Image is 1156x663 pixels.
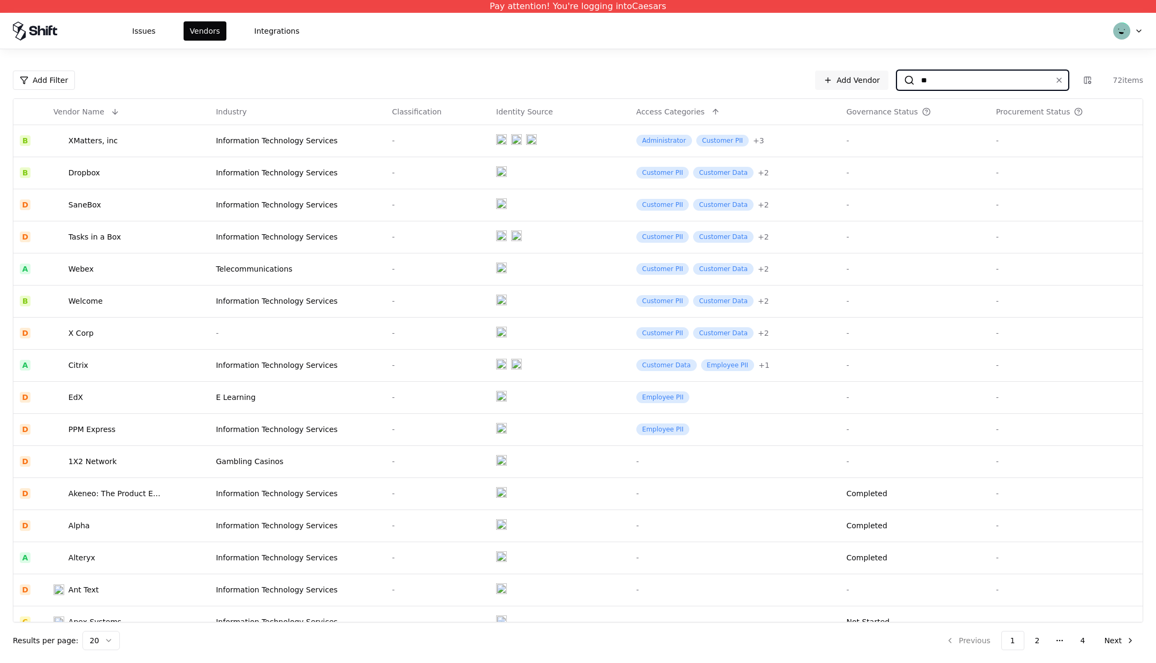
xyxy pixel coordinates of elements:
[693,327,754,339] div: Customer Data
[216,616,379,627] div: Information Technology Services
[996,584,1136,595] div: -
[846,264,983,274] div: -
[693,231,754,243] div: Customer Data
[392,520,484,531] div: -
[846,199,983,210] div: -
[846,424,983,435] div: -
[392,360,484,371] div: -
[996,360,1136,371] div: -
[636,199,689,211] div: Customer PII
[54,199,64,210] img: SaneBox
[693,263,754,275] div: Customer Data
[392,552,484,563] div: -
[69,520,90,531] div: Alpha
[1071,631,1093,650] button: 4
[996,392,1136,403] div: -
[392,199,484,210] div: -
[496,455,507,466] img: entra.microsoft.com
[54,616,64,627] img: Apex Systems
[54,106,104,117] div: Vendor Name
[758,296,769,306] div: + 2
[54,360,64,371] img: Citrix
[20,167,31,178] div: B
[846,392,983,403] div: -
[996,296,1136,306] div: -
[392,296,484,306] div: -
[758,199,769,210] button: +2
[636,327,689,339] div: Customer PII
[54,135,64,146] img: xMatters, inc
[846,520,887,531] div: Completed
[216,106,247,117] div: Industry
[216,167,379,178] div: Information Technology Services
[216,424,379,435] div: Information Technology Services
[69,616,121,627] div: Apex Systems
[216,232,379,242] div: Information Technology Services
[758,232,769,242] button: +2
[54,264,64,274] img: Webex
[636,423,690,435] div: Employee PII
[69,584,99,595] div: Ant Text
[496,615,507,626] img: entra.microsoft.com
[392,616,484,627] div: -
[636,616,834,627] div: -
[996,135,1136,146] div: -
[996,199,1136,210] div: -
[69,456,117,467] div: 1X2 Network
[496,551,507,562] img: okta.com
[996,264,1136,274] div: -
[758,167,769,178] div: + 2
[20,232,31,242] div: D
[216,392,379,403] div: E Learning
[216,360,379,371] div: Information Technology Services
[636,552,834,563] div: -
[69,199,101,210] div: SaneBox
[54,488,64,499] img: Akeneo: The Product Experience Company
[846,232,983,242] div: -
[693,167,754,179] div: Customer Data
[54,167,64,178] img: Dropbox
[636,584,834,595] div: -
[846,135,983,146] div: -
[996,106,1070,117] div: Procurement Status
[69,135,118,146] div: XMatters, inc
[758,328,769,338] div: + 2
[846,167,983,178] div: -
[216,264,379,274] div: Telecommunications
[392,135,484,146] div: -
[496,295,507,305] img: entra.microsoft.com
[846,456,983,467] div: -
[701,359,755,371] div: Employee PII
[20,520,31,531] div: D
[636,231,689,243] div: Customer PII
[496,263,507,273] img: entra.microsoft.com
[636,520,834,531] div: -
[636,295,689,307] div: Customer PII
[216,135,379,146] div: Information Technology Services
[216,328,379,338] div: -
[846,328,983,338] div: -
[496,134,507,145] img: entra.microsoft.com
[69,232,121,242] div: Tasks in a Box
[815,71,888,90] a: Add Vendor
[20,616,31,627] div: C
[758,360,770,371] button: +1
[996,232,1136,242] div: -
[392,264,484,274] div: -
[54,520,64,531] img: Alpha
[758,167,769,178] button: +2
[69,488,165,499] div: Akeneo: The Product Experience Company
[636,359,697,371] div: Customer Data
[20,488,31,499] div: D
[496,230,507,241] img: entra.microsoft.com
[54,552,64,563] img: Alteryx
[20,552,31,563] div: A
[846,296,983,306] div: -
[496,487,507,498] img: okta.com
[496,519,507,530] img: entra.microsoft.com
[636,391,690,403] div: Employee PII
[1026,631,1048,650] button: 2
[392,167,484,178] div: -
[496,106,553,117] div: Identity Source
[20,584,31,595] div: D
